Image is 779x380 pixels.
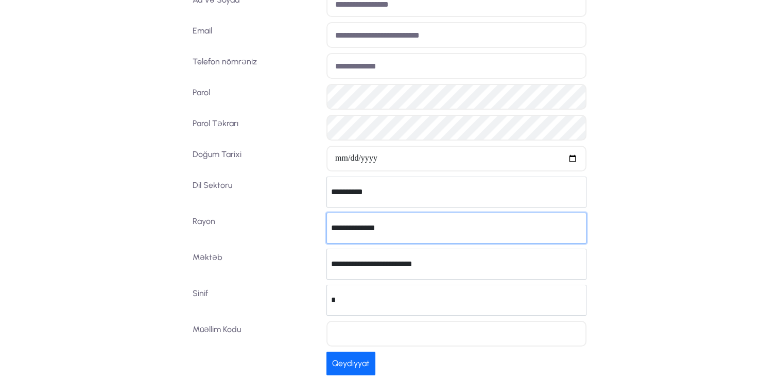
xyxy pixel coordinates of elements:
[326,352,375,375] button: Qeydiyyat
[189,177,323,208] label: Dil Sektoru
[189,285,323,316] label: Sinif
[189,53,323,79] label: Telefon nömrəniz
[189,213,323,244] label: Rayon
[189,115,323,141] label: Parol Təkrarı
[189,146,323,171] label: Doğum Tarixi
[189,84,323,110] label: Parol
[189,249,323,280] label: Məktəb
[189,321,323,347] label: Müəllim Kodu
[189,22,323,48] label: Email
